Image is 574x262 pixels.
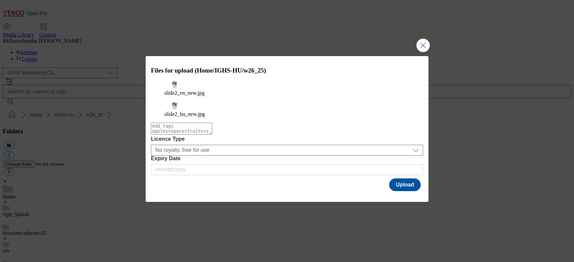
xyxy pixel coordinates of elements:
div: Modal [146,56,429,202]
label: Licence Type [151,136,423,142]
h3: Files for upload (Home/IGHS-HU/w26_25) [151,67,423,74]
label: Expiry Date [151,156,423,162]
img: preview [164,81,185,89]
figcaption: slide2_en_new.jpg [164,90,410,96]
figcaption: slide2_hu_new.jpg [164,111,410,117]
button: Upload [389,178,421,191]
img: preview [164,101,185,110]
button: Close Modal [416,39,430,52]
